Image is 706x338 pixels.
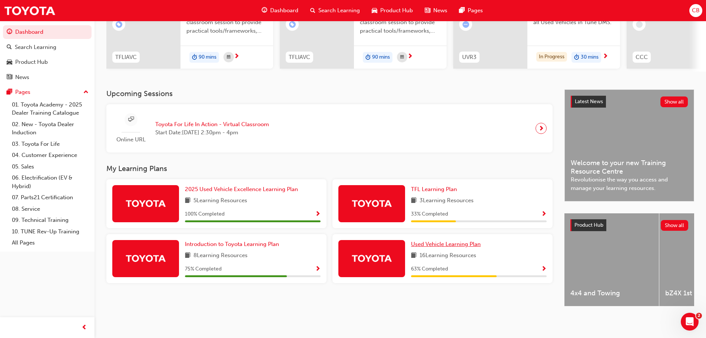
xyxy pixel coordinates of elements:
[185,186,298,193] span: 2025 Used Vehicle Excellence Learning Plan
[3,85,92,99] button: Pages
[7,59,12,66] span: car-icon
[234,53,239,60] span: next-icon
[15,88,30,96] div: Pages
[15,58,48,66] div: Product Hub
[570,289,653,298] span: 4x4 and Towing
[315,211,321,218] span: Show Progress
[9,99,92,119] a: 01. Toyota Academy - 2025 Dealer Training Catalogue
[125,252,166,265] img: Trak
[9,150,92,161] a: 04. Customer Experience
[574,53,579,62] span: duration-icon
[185,265,222,273] span: 75 % Completed
[581,53,599,62] span: 30 mins
[366,3,419,18] a: car-iconProduct Hub
[380,6,413,15] span: Product Hub
[692,6,700,15] span: CB
[420,196,474,206] span: 3 Learning Resources
[106,164,553,173] h3: My Learning Plans
[575,98,603,105] span: Latest News
[9,226,92,237] a: 10. TUNE Rev-Up Training
[193,251,248,260] span: 8 Learning Resources
[425,6,430,15] span: news-icon
[574,222,603,228] span: Product Hub
[185,240,282,249] a: Introduction to Toyota Learning Plan
[9,172,92,192] a: 06. Electrification (EV & Hybrid)
[9,237,92,249] a: All Pages
[372,6,377,15] span: car-icon
[112,110,547,147] a: Online URLToyota For Life In Action - Virtual ClassroomStart Date:[DATE] 2:30pm - 4pm
[603,53,608,60] span: next-icon
[15,73,29,82] div: News
[351,197,392,210] img: Trak
[411,185,460,194] a: TFL Learning Plan
[310,6,315,15] span: search-icon
[185,241,279,247] span: Introduction to Toyota Learning Plan
[155,128,269,137] span: Start Date: [DATE] 2:30pm - 4pm
[696,313,702,319] span: 2
[538,123,544,134] span: next-icon
[106,89,553,98] h3: Upcoming Sessions
[541,211,547,218] span: Show Progress
[318,6,360,15] span: Search Learning
[4,2,56,19] img: Trak
[360,10,441,35] span: This is a 90 minute virtual classroom session to provide practical tools/frameworks, behaviours a...
[351,252,392,265] img: Trak
[185,251,190,260] span: book-icon
[83,88,89,97] span: up-icon
[400,53,404,62] span: calendar-icon
[636,21,643,28] span: learningRecordVerb_NONE-icon
[411,240,484,249] a: Used Vehicle Learning Plan
[9,119,92,138] a: 02. New - Toyota Dealer Induction
[227,53,231,62] span: calendar-icon
[681,313,699,331] iframe: Intercom live chat
[262,6,267,15] span: guage-icon
[541,210,547,219] button: Show Progress
[7,74,12,81] span: news-icon
[9,138,92,150] a: 03. Toyota For Life
[411,210,448,219] span: 33 % Completed
[571,159,688,175] span: Welcome to your new Training Resource Centre
[660,96,688,107] button: Show all
[468,6,483,15] span: Pages
[15,43,56,52] div: Search Learning
[3,25,92,39] a: Dashboard
[411,196,417,206] span: book-icon
[463,21,469,28] span: learningRecordVerb_ATTEMPT-icon
[9,214,92,226] a: 09. Technical Training
[453,3,489,18] a: pages-iconPages
[315,210,321,219] button: Show Progress
[128,115,134,124] span: sessionType_ONLINE_URL-icon
[3,24,92,85] button: DashboardSearch LearningProduct HubNews
[372,53,390,62] span: 90 mins
[433,6,447,15] span: News
[116,21,122,28] span: learningRecordVerb_ENROLL-icon
[115,53,137,62] span: TFLIAVC
[9,203,92,215] a: 08. Service
[3,40,92,54] a: Search Learning
[419,3,453,18] a: news-iconNews
[315,265,321,274] button: Show Progress
[270,6,298,15] span: Dashboard
[3,55,92,69] a: Product Hub
[155,120,269,129] span: Toyota For Life In Action - Virtual Classroom
[636,53,648,62] span: CCC
[289,21,296,28] span: learningRecordVerb_ENROLL-icon
[411,265,448,273] span: 63 % Completed
[82,323,87,332] span: prev-icon
[689,4,702,17] button: CB
[7,29,12,36] span: guage-icon
[7,44,12,51] span: search-icon
[315,266,321,273] span: Show Progress
[9,192,92,203] a: 07. Parts21 Certification
[407,53,413,60] span: next-icon
[564,213,659,306] a: 4x4 and Towing
[185,210,225,219] span: 100 % Completed
[125,197,166,210] img: Trak
[411,251,417,260] span: book-icon
[541,265,547,274] button: Show Progress
[256,3,304,18] a: guage-iconDashboard
[289,53,310,62] span: TFLIAVC
[112,135,149,144] span: Online URL
[192,53,197,62] span: duration-icon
